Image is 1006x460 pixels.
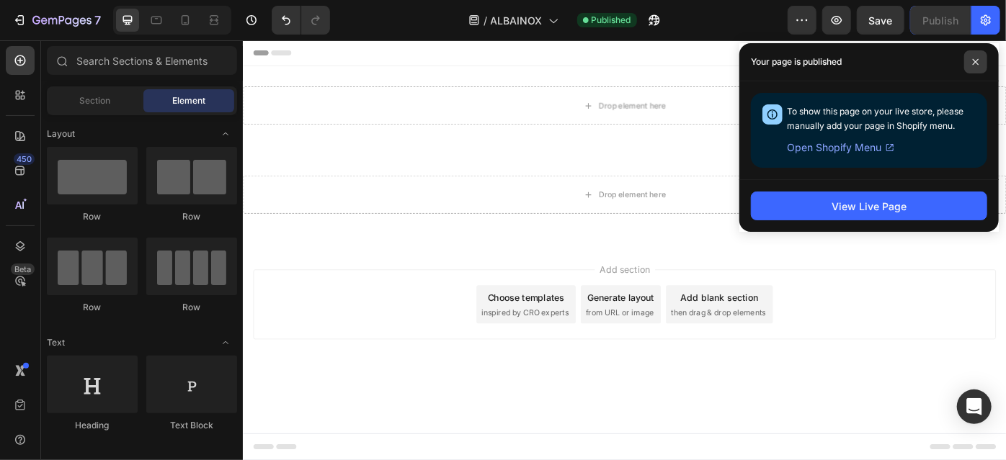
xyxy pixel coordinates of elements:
[47,210,138,223] div: Row
[272,6,330,35] div: Undo/Redo
[403,68,479,80] div: Drop element here
[172,94,205,107] span: Element
[47,127,75,140] span: Layout
[11,263,35,275] div: Beta
[47,46,237,75] input: Search Sections & Elements
[94,12,101,29] p: 7
[270,302,369,315] span: inspired by CRO experts
[146,210,237,223] div: Row
[787,139,881,156] span: Open Shopify Menu
[484,13,488,28] span: /
[146,301,237,314] div: Row
[485,302,592,315] span: then drag & drop elements
[391,284,466,299] div: Generate layout
[496,284,584,299] div: Add blank section
[47,419,138,432] div: Heading
[388,302,466,315] span: from URL or image
[214,331,237,354] span: Toggle open
[277,284,365,299] div: Choose templates
[957,389,992,424] div: Open Intercom Messenger
[751,55,842,69] p: Your page is published
[592,14,631,27] span: Published
[491,13,543,28] span: ALBAINOX
[243,40,1006,460] iframe: Design area
[6,6,107,35] button: 7
[47,336,65,349] span: Text
[399,252,467,267] span: Add section
[14,153,35,165] div: 450
[146,419,237,432] div: Text Block
[922,13,958,28] div: Publish
[832,199,907,214] div: View Live Page
[403,169,479,181] div: Drop element here
[869,14,893,27] span: Save
[80,94,111,107] span: Section
[47,301,138,314] div: Row
[787,106,963,131] span: To show this page on your live store, please manually add your page in Shopify menu.
[214,122,237,145] span: Toggle open
[910,6,971,35] button: Publish
[857,6,904,35] button: Save
[751,191,987,220] button: View Live Page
